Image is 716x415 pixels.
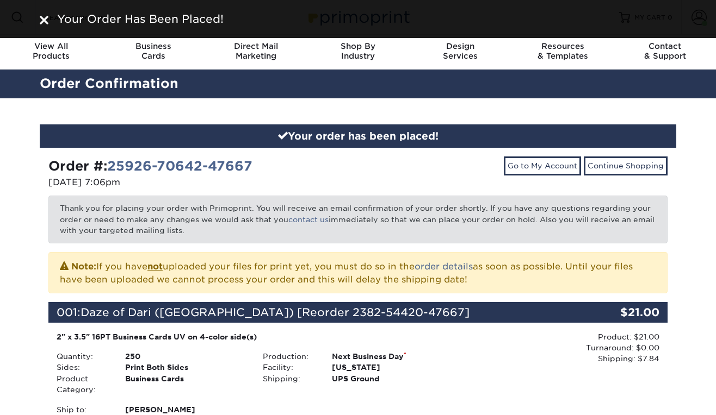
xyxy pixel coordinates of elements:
[409,41,511,61] div: Services
[255,373,323,384] div: Shipping:
[48,176,350,189] p: [DATE] 7:06pm
[117,362,255,373] div: Print Both Sides
[60,259,656,286] p: If you have uploaded your files for print yet, you must do so in the as soon as possible. Until y...
[117,373,255,395] div: Business Cards
[614,41,716,61] div: & Support
[40,16,48,24] img: close
[81,306,470,319] span: Daze of Dari ([GEOGRAPHIC_DATA]) [Reorder 2382-54420-47667]
[205,41,307,61] div: Marketing
[324,362,461,373] div: [US_STATE]
[511,41,614,51] span: Resources
[415,261,473,272] a: order details
[71,261,96,272] strong: Note:
[57,331,453,342] div: 2" x 3.5" 16PT Business Cards UV on 4-color side(s)
[461,331,659,364] div: Product: $21.00 Turnaround: $0.00 Shipping: $7.84
[307,41,409,61] div: Industry
[102,41,205,51] span: Business
[57,12,224,26] span: Your Order Has Been Placed!
[48,351,117,362] div: Quantity:
[511,35,614,70] a: Resources& Templates
[307,41,409,51] span: Shop By
[409,35,511,70] a: DesignServices
[288,215,329,224] a: contact us
[564,302,668,323] div: $21.00
[324,373,461,384] div: UPS Ground
[614,35,716,70] a: Contact& Support
[205,41,307,51] span: Direct Mail
[125,404,246,415] span: [PERSON_NAME]
[48,302,564,323] div: 001:
[614,41,716,51] span: Contact
[48,196,668,243] p: Thank you for placing your order with Primoprint. You will receive an email confirmation of your ...
[48,362,117,373] div: Sides:
[504,156,581,175] a: Go to My Account
[307,35,409,70] a: Shop ByIndustry
[205,35,307,70] a: Direct MailMarketing
[147,261,163,272] b: not
[40,124,676,148] div: Your order has been placed!
[107,158,252,174] a: 25926-70642-47667
[255,362,323,373] div: Facility:
[32,74,684,94] h2: Order Confirmation
[584,156,668,175] a: Continue Shopping
[102,35,205,70] a: BusinessCards
[48,158,252,174] strong: Order #:
[324,351,461,362] div: Next Business Day
[511,41,614,61] div: & Templates
[48,373,117,395] div: Product Category:
[117,351,255,362] div: 250
[102,41,205,61] div: Cards
[255,351,323,362] div: Production:
[409,41,511,51] span: Design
